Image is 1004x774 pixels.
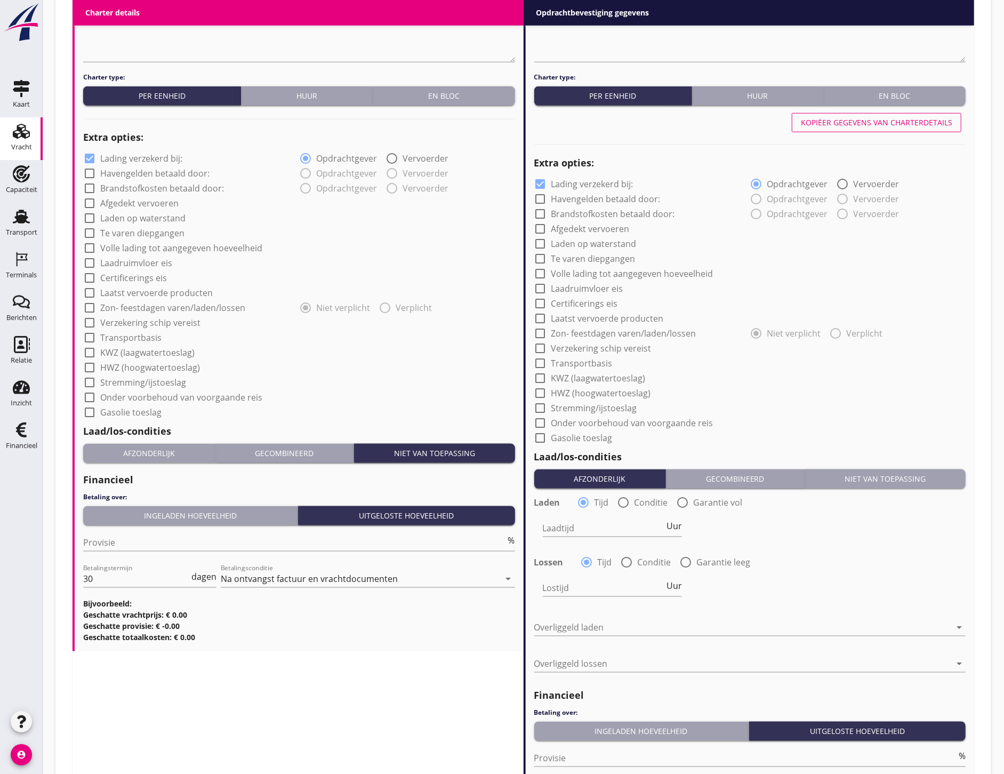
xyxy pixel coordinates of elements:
[241,86,373,106] button: Huur
[753,725,961,737] div: Uitgeloste hoeveelheid
[534,73,966,82] h4: Charter type:
[11,400,32,406] div: Inzicht
[801,117,952,128] div: Kopiëer gegevens van charterdetails
[100,288,213,298] label: Laatst vervoerde producten
[6,229,37,236] div: Transport
[692,86,824,106] button: Huur
[792,113,961,132] button: Kopiëer gegevens van charterdetails
[11,744,32,765] i: account_circle
[539,90,687,101] div: Per eenheid
[534,6,966,62] textarea: Algemene opmerkingen
[100,273,167,283] label: Certificerings eis
[502,572,515,585] i: arrow_drop_down
[828,90,961,101] div: En bloc
[100,407,162,418] label: Gasolie toeslag
[245,90,368,101] div: Huur
[100,198,179,209] label: Afgedekt vervoeren
[696,90,819,101] div: Huur
[403,153,448,164] label: Vervoerder
[551,358,613,369] label: Transportbasis
[953,657,966,670] i: arrow_drop_down
[551,343,652,354] label: Verzekering schip vereist
[11,143,32,150] div: Vracht
[534,469,666,489] button: Afzonderlijk
[83,444,215,463] button: Afzonderlijk
[551,418,713,428] label: Onder voorbehoud van voorgaande reis
[298,506,515,525] button: Uitgeloste hoeveelheid
[83,632,515,643] h3: Geschatte totaalkosten: € 0.00
[534,450,966,464] h2: Laad/los-condities
[694,497,743,508] label: Garantie vol
[666,522,682,530] span: Uur
[302,510,510,521] div: Uitgeloste hoeveelheid
[551,283,623,294] label: Laadruimvloer eis
[2,3,41,42] img: logo-small.a267ee39.svg
[534,497,560,508] strong: Laden
[100,228,184,238] label: Te varen diepgangen
[87,90,236,101] div: Per eenheid
[215,444,355,463] button: Gecombineerd
[534,688,966,703] h2: Financieel
[100,332,162,343] label: Transportbasis
[551,298,618,309] label: Certificerings eis
[534,156,966,170] h2: Extra opties:
[100,347,195,358] label: KWZ (laagwatertoeslag)
[697,557,751,568] label: Garantie leeg
[551,224,630,234] label: Afgedekt vervoeren
[539,725,744,737] div: Ingeladen hoeveelheid
[551,388,651,398] label: HWZ (hoogwatertoeslag)
[551,209,675,219] label: Brandstofkosten betaald door:
[83,534,506,551] input: Provisie
[358,448,511,459] div: Niet van toepassing
[957,752,966,760] div: %
[189,572,216,581] div: dagen
[83,130,515,145] h2: Extra opties:
[100,392,262,403] label: Onder voorbehoud van voorgaande reis
[6,314,37,321] div: Berichten
[100,243,262,253] label: Volle lading tot aangegeven hoeveelheid
[316,153,377,164] label: Opdrachtgever
[551,373,646,384] label: KWZ (laagwatertoeslag)
[83,424,515,438] h2: Laad/los-condities
[83,506,298,525] button: Ingeladen hoeveelheid
[534,708,966,717] h4: Betaling over:
[506,536,515,545] div: %
[543,579,665,596] input: Lostijd
[83,473,515,487] h2: Financieel
[634,497,668,508] label: Conditie
[534,722,749,741] button: Ingeladen hoeveelheid
[87,448,211,459] div: Afzonderlijk
[824,86,966,106] button: En bloc
[83,73,515,82] h4: Charter type:
[551,194,661,204] label: Havengelden betaald door:
[595,497,609,508] label: Tijd
[809,473,962,484] div: Niet van toepassing
[666,469,805,489] button: Gecombineerd
[543,520,665,537] input: Laadtijd
[100,302,245,313] label: Zon- feestdagen varen/laden/lossen
[638,557,671,568] label: Conditie
[83,6,515,62] textarea: Algemene opmerkingen
[534,557,564,568] strong: Lossen
[83,609,515,620] h3: Geschatte vrachtprijs: € 0.00
[100,183,224,194] label: Brandstofkosten betaald door:
[551,238,637,249] label: Laden op waterstand
[551,403,637,413] label: Stremming/ijstoeslag
[551,253,636,264] label: Te varen diepgangen
[83,570,189,587] input: Betalingstermijn
[83,620,515,632] h3: Geschatte provisie: € -0.00
[354,444,515,463] button: Niet van toepassing
[598,557,612,568] label: Tijd
[853,179,899,189] label: Vervoerder
[220,448,350,459] div: Gecombineerd
[13,101,30,108] div: Kaart
[551,433,613,443] label: Gasolie toeslag
[100,362,200,373] label: HWZ (hoogwatertoeslag)
[6,186,37,193] div: Capaciteit
[749,722,966,741] button: Uitgeloste hoeveelheid
[83,492,515,502] h4: Betaling over:
[953,621,966,634] i: arrow_drop_down
[551,328,696,339] label: Zon- feestdagen varen/laden/lossen
[373,86,515,106] button: En bloc
[100,317,200,328] label: Verzekering schip vereist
